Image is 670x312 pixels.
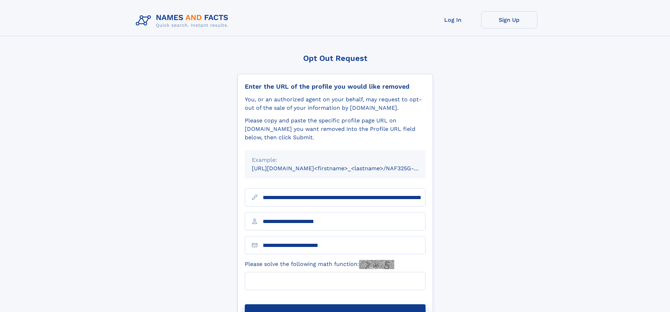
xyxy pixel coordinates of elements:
div: Please copy and paste the specific profile page URL on [DOMAIN_NAME] you want removed into the Pr... [245,116,426,142]
label: Please solve the following math function: [245,260,394,269]
div: Opt Out Request [237,54,433,63]
div: You, or an authorized agent on your behalf, may request to opt-out of the sale of your informatio... [245,95,426,112]
small: [URL][DOMAIN_NAME]<firstname>_<lastname>/NAF325G-xxxxxxxx [252,165,439,172]
a: Log In [425,11,481,28]
div: Enter the URL of the profile you would like removed [245,83,426,90]
a: Sign Up [481,11,537,28]
div: Example: [252,156,419,164]
img: Logo Names and Facts [133,11,234,30]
